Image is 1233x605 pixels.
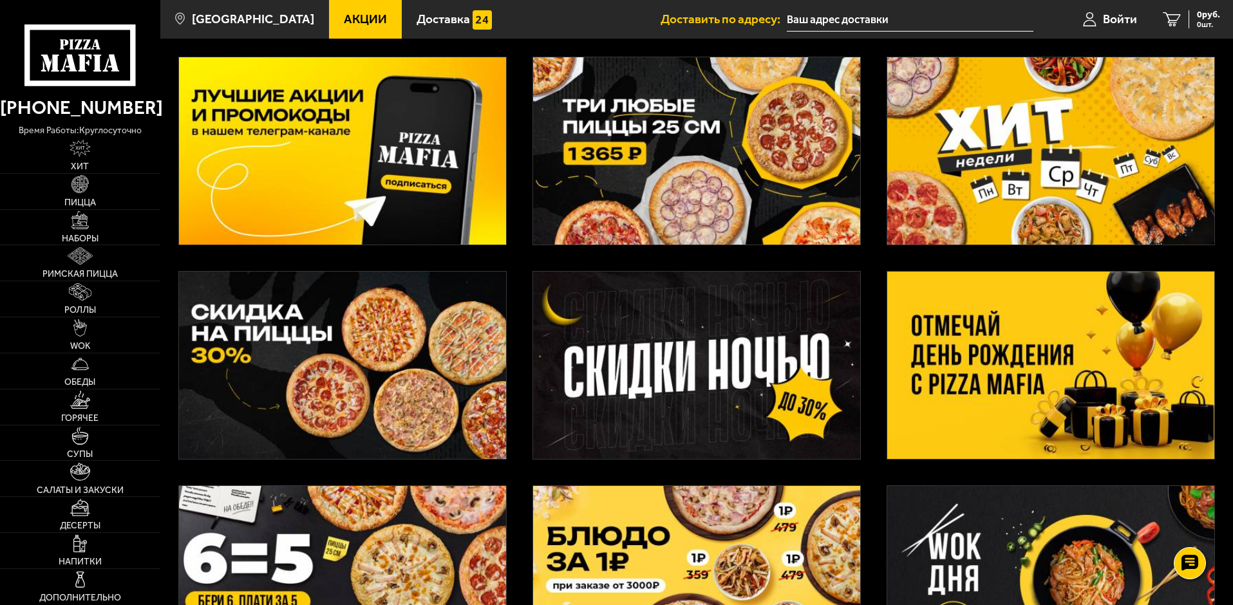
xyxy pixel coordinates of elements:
span: 0 руб. [1197,10,1220,19]
span: WOK [70,342,90,351]
span: Доставка [417,13,470,25]
span: Горячее [61,414,99,423]
span: Салаты и закуски [37,486,124,495]
span: [GEOGRAPHIC_DATA] [192,13,314,25]
span: Войти [1103,13,1137,25]
span: Хит [71,162,89,171]
img: 15daf4d41897b9f0e9f617042186c801.svg [473,10,492,30]
span: Напитки [59,557,102,566]
span: Доставить по адресу: [661,13,787,25]
span: Роллы [64,306,96,315]
input: Ваш адрес доставки [787,8,1033,32]
span: Акции [344,13,387,25]
span: Пицца [64,198,96,207]
span: Обеды [64,378,95,387]
span: Римская пицца [42,270,118,279]
span: Наборы [62,234,99,243]
span: Супы [67,450,93,459]
span: Десерты [60,521,100,530]
span: 0 шт. [1197,21,1220,28]
span: Дополнительно [39,593,121,602]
